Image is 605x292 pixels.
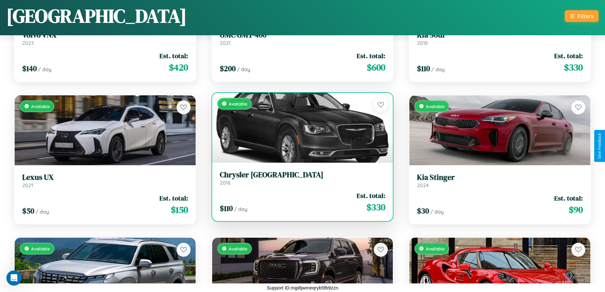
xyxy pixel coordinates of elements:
[159,194,188,203] span: Est. total:
[357,191,385,200] span: Est. total:
[569,203,583,216] span: $ 90
[22,40,34,46] span: 2023
[229,101,247,106] span: Available
[22,173,188,188] a: Lexus UX2021
[357,51,385,60] span: Est. total:
[220,180,231,186] span: 2016
[578,13,594,19] div: Filters
[237,66,250,72] span: / day
[417,63,430,74] span: $ 110
[430,208,444,215] span: / day
[220,40,231,46] span: 2021
[220,63,236,74] span: $ 200
[159,51,188,60] span: Est. total:
[22,206,34,216] span: $ 50
[6,3,187,29] h1: [GEOGRAPHIC_DATA]
[554,194,583,203] span: Est. total:
[417,31,583,46] a: Kia Soul2018
[431,66,445,72] span: / day
[565,10,599,22] button: Filters
[220,31,386,46] a: GMC GMT-4002021
[564,61,583,74] span: $ 330
[6,270,22,286] iframe: Intercom live chat
[22,63,37,74] span: $ 140
[169,61,188,74] span: $ 420
[366,201,385,214] span: $ 330
[554,51,583,60] span: Est. total:
[220,203,233,214] span: $ 110
[229,246,247,251] span: Available
[426,246,445,251] span: Available
[22,31,188,46] a: Volvo VNX2023
[417,173,583,188] a: Kia Stinger2024
[417,31,583,40] h3: Kia Soul
[417,206,429,216] span: $ 30
[426,104,445,109] span: Available
[367,61,385,74] span: $ 600
[417,40,428,46] span: 2018
[417,182,429,188] span: 2024
[171,203,188,216] span: $ 150
[31,104,50,109] span: Available
[38,66,51,72] span: / day
[267,283,338,292] p: Support ID: mgi8jwmeqryb5fb9zzn
[597,133,602,159] div: Give Feedback
[234,206,247,212] span: / day
[417,173,583,182] h3: Kia Stinger
[31,246,50,251] span: Available
[22,173,188,182] h3: Lexus UX
[220,31,386,40] h3: GMC GMT-400
[220,170,386,180] h3: Chrysler [GEOGRAPHIC_DATA]
[22,31,188,40] h3: Volvo VNX
[36,208,49,215] span: / day
[22,182,33,188] span: 2021
[220,170,386,186] a: Chrysler [GEOGRAPHIC_DATA]2016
